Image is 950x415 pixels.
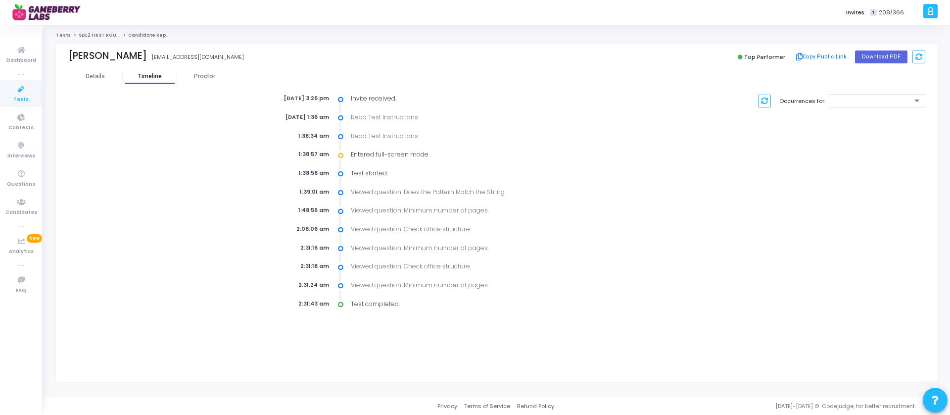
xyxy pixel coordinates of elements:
[210,132,339,140] div: 1:38:34 am
[846,8,866,17] label: Invites:
[210,281,339,289] div: 2:31:24 am
[68,50,147,61] div: [PERSON_NAME]
[464,402,510,411] a: Terms of Service
[437,402,457,411] a: Privacy
[345,300,636,309] div: Test completed.
[345,150,636,159] div: Entered full-screen mode.
[210,113,339,121] div: [DATE] 1:36 am
[744,53,785,61] span: Top Performer
[210,225,339,233] div: 2:08:06 am
[7,180,35,189] span: Questions
[345,262,636,271] div: Viewed question: Check office structure.
[8,124,34,132] span: Contests
[345,188,636,197] div: Viewed question: Does the Pattern Match the String.
[793,50,850,64] button: Copy Public Link
[345,206,636,215] div: Viewed question: Minimum number of pages.
[879,8,904,17] span: 208/366
[56,32,71,38] a: Tests
[210,150,339,158] div: 1:38:57 am
[855,51,907,63] button: Download PDF
[345,132,636,141] div: Read Test Instructions
[345,281,636,290] div: Viewed question: Minimum number of pages.
[7,152,35,160] span: Interviews
[210,169,339,177] div: 1:38:58 am
[86,73,105,80] div: Details
[9,248,34,256] span: Analytics
[210,244,339,252] div: 2:31:16 am
[12,2,87,22] img: logo
[210,262,339,270] div: 2:31:18 am
[345,225,636,234] div: Viewed question: Check office structure.
[210,94,339,103] div: [DATE] 3:26 pm
[345,113,636,122] div: Read Test Instructions
[13,96,29,104] span: Tests
[138,73,162,80] div: Timeline
[870,9,876,16] span: T
[210,300,339,308] div: 2:31:43 am
[177,73,232,80] div: Proctor
[779,97,825,105] label: Occurrences for:
[16,287,26,295] span: FAQ
[554,402,938,411] div: [DATE]-[DATE] © Codejudge, for better recruitment.
[5,208,37,217] span: Candidates
[152,53,244,61] div: [EMAIL_ADDRESS][DOMAIN_NAME]
[210,206,339,214] div: 1:48:56 am
[27,234,42,243] span: New
[210,188,339,196] div: 1:39:01 am
[345,244,636,253] div: Viewed question: Minimum number of pages.
[6,56,36,65] span: Dashboard
[79,32,145,38] a: SDE2 FIRST ROUND Aug/Sep
[345,169,636,178] div: Test started.
[345,94,636,103] div: Invite received.
[517,402,554,411] a: Refund Policy
[128,32,174,38] span: Candidate Report
[56,32,938,39] nav: breadcrumb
